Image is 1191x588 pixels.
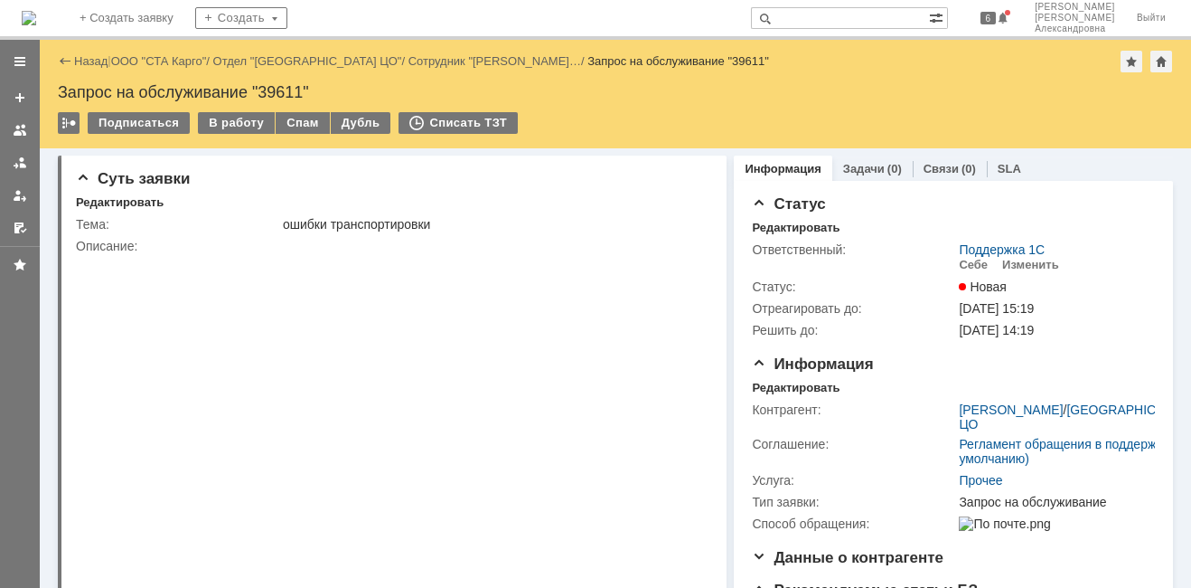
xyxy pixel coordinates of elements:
div: Тема: [76,217,279,232]
span: [DATE] 14:19 [959,323,1034,337]
a: Задачи [843,162,885,175]
div: / [213,54,408,68]
span: Александровна [1035,24,1115,34]
div: Отреагировать до: [752,301,955,316]
a: Информация [745,162,821,175]
a: Создать заявку [5,83,34,112]
a: Регламент обращения в поддержку (по умолчанию) [959,437,1189,466]
div: ошибки транспортировки [283,217,702,232]
div: Себе [959,258,988,272]
a: ООО "СТА Карго" [111,54,207,68]
span: Статус [752,195,825,213]
a: Заявки в моей ответственности [5,148,34,177]
a: Заявки на командах [5,116,34,145]
div: Изменить [1002,258,1059,272]
span: Новая [959,280,1007,294]
div: Сделать домашней страницей [1150,51,1172,72]
a: Назад [74,54,108,68]
div: Работа с массовостью [58,112,80,134]
div: (0) [887,162,902,175]
span: 6 [980,12,997,24]
a: Мои согласования [5,213,34,242]
a: Отдел "[GEOGRAPHIC_DATA] ЦО" [213,54,402,68]
a: Поддержка 1С [959,242,1045,257]
span: [PERSON_NAME] [1035,2,1115,13]
div: Редактировать [752,381,839,395]
div: Тип заявки: [752,495,955,509]
div: Контрагент: [752,403,955,417]
div: / [111,54,213,68]
img: По почте.png [959,517,1050,531]
div: Описание: [76,239,706,253]
div: Услуга: [752,473,955,488]
div: Ответственный: [752,242,955,257]
img: logo [22,11,36,25]
div: Способ обращения: [752,517,955,531]
div: Статус: [752,280,955,294]
span: Расширенный поиск [929,8,947,25]
a: [PERSON_NAME] [959,403,1063,417]
a: Перейти на домашнюю страницу [22,11,36,25]
a: Сотрудник "[PERSON_NAME]… [408,54,581,68]
div: Добавить в избранное [1121,51,1142,72]
span: Данные о контрагенте [752,549,943,566]
div: | [108,53,110,67]
a: Прочее [959,473,1002,488]
div: Запрос на обслуживание "39611" [587,54,769,68]
div: / [408,54,588,68]
div: Запрос на обслуживание "39611" [58,83,1173,101]
div: (0) [961,162,976,175]
div: Редактировать [76,195,164,210]
div: Решить до: [752,323,955,337]
span: Суть заявки [76,170,190,187]
div: Редактировать [752,221,839,235]
a: Мои заявки [5,181,34,210]
span: Информация [752,356,873,373]
div: Соглашение: [752,437,955,451]
div: Создать [195,7,287,29]
span: [PERSON_NAME] [1035,13,1115,24]
span: [DATE] 15:19 [959,301,1034,316]
a: SLA [998,162,1021,175]
a: Связи [924,162,959,175]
